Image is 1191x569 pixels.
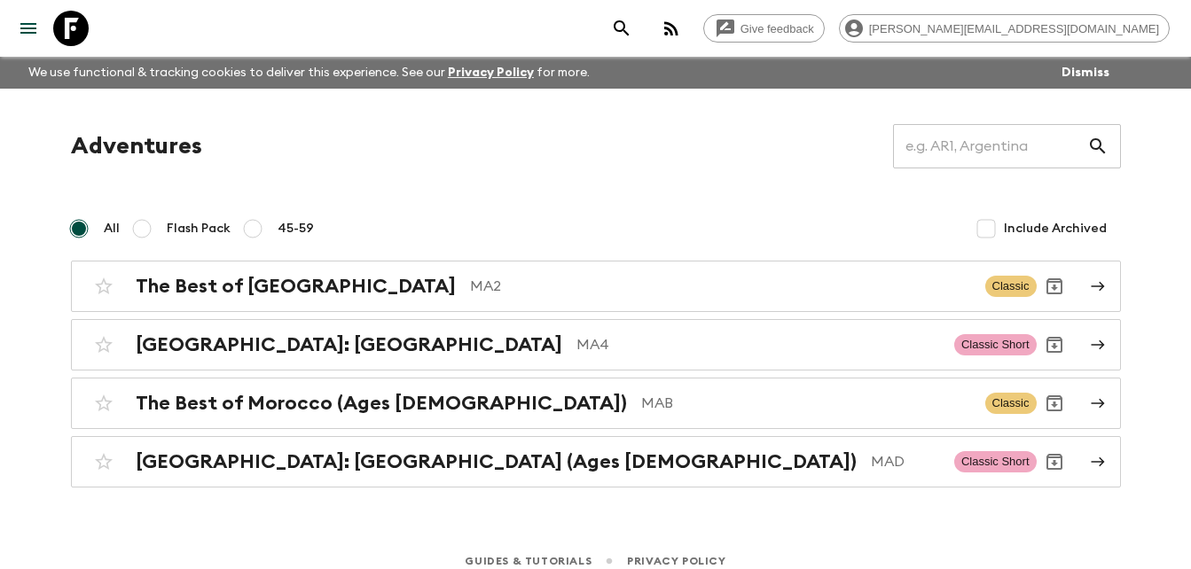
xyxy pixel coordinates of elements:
p: MAD [871,451,940,472]
button: Archive [1037,444,1072,479]
button: search adventures [604,11,639,46]
div: [PERSON_NAME][EMAIL_ADDRESS][DOMAIN_NAME] [839,14,1170,43]
button: Archive [1037,327,1072,362]
span: Flash Pack [167,220,231,238]
button: Archive [1037,386,1072,421]
input: e.g. AR1, Argentina [893,121,1087,171]
button: menu [11,11,46,46]
h2: The Best of Morocco (Ages [DEMOGRAPHIC_DATA]) [136,392,627,415]
h2: The Best of [GEOGRAPHIC_DATA] [136,275,456,298]
a: Privacy Policy [448,66,534,79]
h2: [GEOGRAPHIC_DATA]: [GEOGRAPHIC_DATA] [136,333,562,356]
h2: [GEOGRAPHIC_DATA]: [GEOGRAPHIC_DATA] (Ages [DEMOGRAPHIC_DATA]) [136,450,857,473]
a: [GEOGRAPHIC_DATA]: [GEOGRAPHIC_DATA] (Ages [DEMOGRAPHIC_DATA])MADClassic ShortArchive [71,436,1121,487]
p: MAB [641,393,971,414]
span: Classic [985,276,1037,297]
span: [PERSON_NAME][EMAIL_ADDRESS][DOMAIN_NAME] [859,22,1169,35]
p: We use functional & tracking cookies to deliver this experience. See our for more. [21,57,597,89]
a: Give feedback [703,14,825,43]
h1: Adventures [71,129,202,164]
a: [GEOGRAPHIC_DATA]: [GEOGRAPHIC_DATA]MA4Classic ShortArchive [71,319,1121,370]
span: All [104,220,120,238]
a: The Best of [GEOGRAPHIC_DATA]MA2ClassicArchive [71,261,1121,312]
a: The Best of Morocco (Ages [DEMOGRAPHIC_DATA])MABClassicArchive [71,378,1121,429]
span: Classic Short [954,451,1037,472]
span: Give feedback [731,22,824,35]
p: MA4 [576,334,940,355]
span: Include Archived [1004,220,1107,238]
span: Classic [985,393,1037,414]
span: Classic Short [954,334,1037,355]
span: 45-59 [278,220,314,238]
button: Archive [1037,269,1072,304]
button: Dismiss [1057,60,1114,85]
p: MA2 [470,276,971,297]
